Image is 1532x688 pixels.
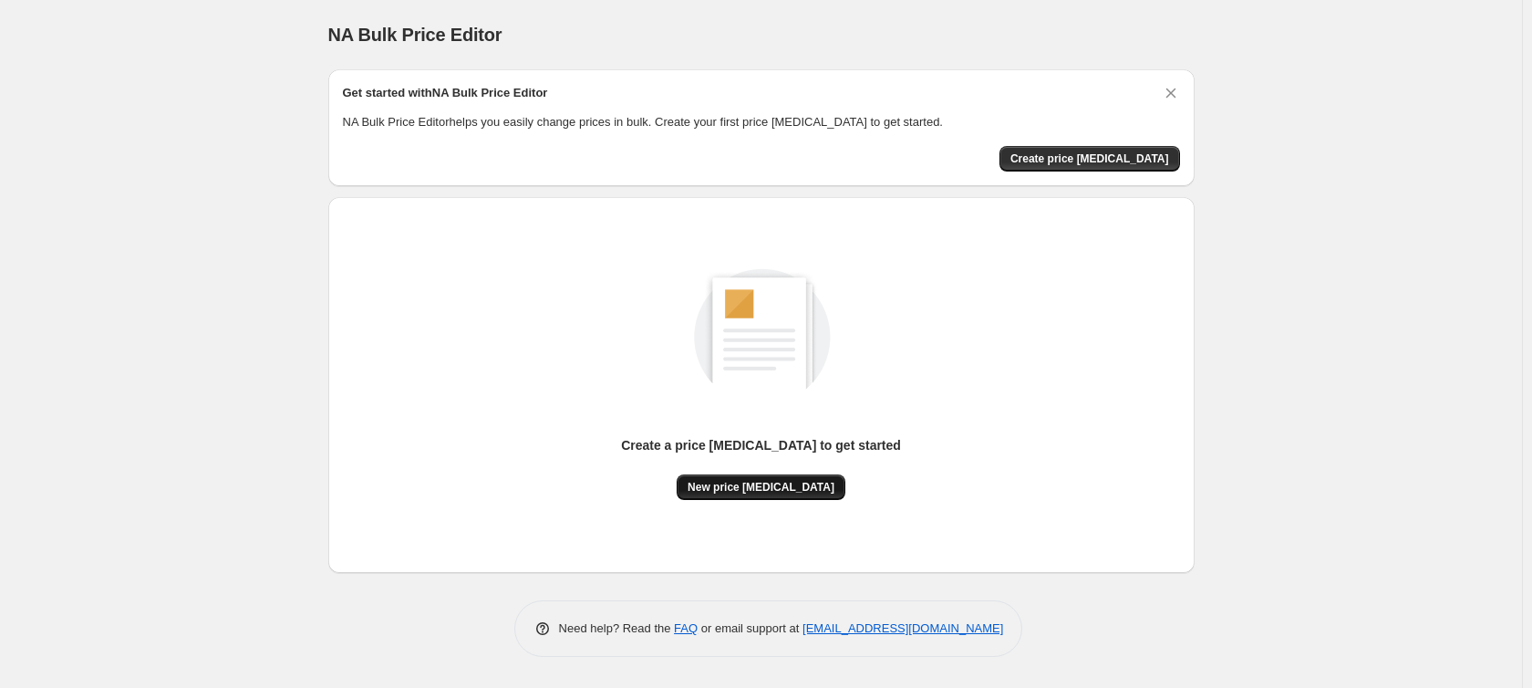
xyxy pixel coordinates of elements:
[677,474,845,500] button: New price [MEDICAL_DATA]
[802,621,1003,635] a: [EMAIL_ADDRESS][DOMAIN_NAME]
[328,25,502,45] span: NA Bulk Price Editor
[999,146,1180,172] button: Create price change job
[688,480,834,495] span: New price [MEDICAL_DATA]
[559,621,675,635] span: Need help? Read the
[621,436,901,454] p: Create a price [MEDICAL_DATA] to get started
[343,113,1180,131] p: NA Bulk Price Editor helps you easily change prices in bulk. Create your first price [MEDICAL_DAT...
[1162,84,1180,102] button: Dismiss card
[698,621,802,635] span: or email support at
[674,621,698,635] a: FAQ
[343,84,548,102] h2: Get started with NA Bulk Price Editor
[1010,151,1169,166] span: Create price [MEDICAL_DATA]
